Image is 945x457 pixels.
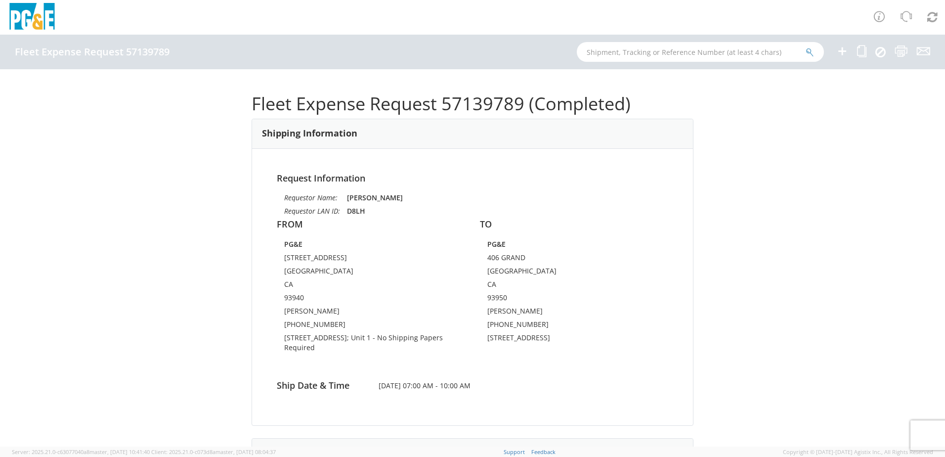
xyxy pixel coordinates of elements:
[371,381,574,391] span: [DATE] 07:00 AM - 10:00 AM
[487,266,640,279] td: [GEOGRAPHIC_DATA]
[7,3,57,32] img: pge-logo-06675f144f4cfa6a6814.png
[89,448,150,456] span: master, [DATE] 10:41:40
[12,448,150,456] span: Server: 2025.21.0-c63077040a8
[531,448,556,456] a: Feedback
[15,46,170,57] h4: Fleet Expense Request 57139789
[284,239,302,249] strong: PG&E
[284,293,458,306] td: 93940
[577,42,824,62] input: Shipment, Tracking or Reference Number (at least 4 chars)
[215,448,276,456] span: master, [DATE] 08:04:37
[284,333,458,356] td: [STREET_ADDRESS]; Unit 1 - No Shipping Papers Required
[284,253,458,266] td: [STREET_ADDRESS]
[347,193,403,202] strong: [PERSON_NAME]
[284,206,340,216] i: Requestor LAN ID:
[487,333,640,346] td: [STREET_ADDRESS]
[480,220,668,229] h4: TO
[151,448,276,456] span: Client: 2025.21.0-c073d8a
[487,253,640,266] td: 406 GRAND
[487,239,506,249] strong: PG&E
[504,448,525,456] a: Support
[783,448,933,456] span: Copyright © [DATE]-[DATE] Agistix Inc., All Rights Reserved
[284,320,458,333] td: [PHONE_NUMBER]
[347,206,365,216] strong: D8LH
[487,293,640,306] td: 93950
[262,129,357,138] h3: Shipping Information
[487,320,640,333] td: [PHONE_NUMBER]
[284,279,458,293] td: CA
[487,279,640,293] td: CA
[269,381,371,391] h4: Ship Date & Time
[284,193,338,202] i: Requestor Name:
[277,220,465,229] h4: FROM
[284,306,458,320] td: [PERSON_NAME]
[252,94,693,114] h1: Fleet Expense Request 57139789 (Completed)
[277,174,668,183] h4: Request Information
[284,266,458,279] td: [GEOGRAPHIC_DATA]
[487,306,640,320] td: [PERSON_NAME]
